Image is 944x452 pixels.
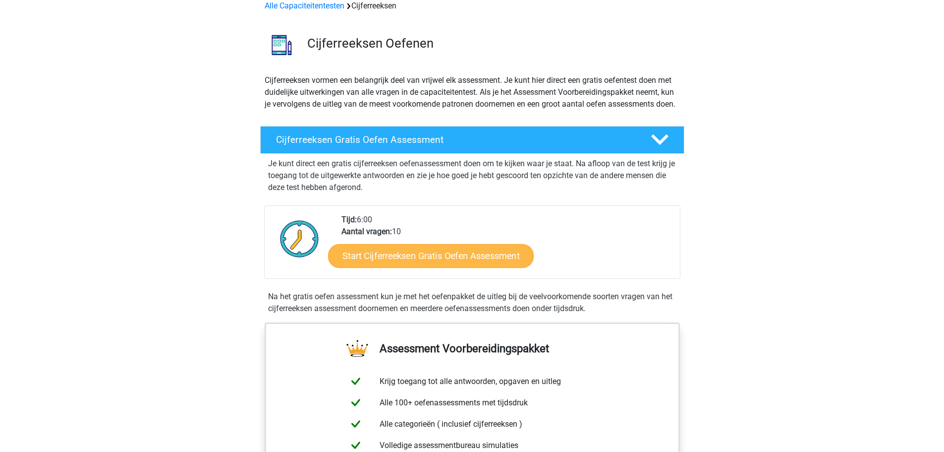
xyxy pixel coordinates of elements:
[265,1,344,10] a: Alle Capaciteitentesten
[307,36,676,51] h3: Cijferreeksen Oefenen
[261,24,303,66] img: cijferreeksen
[328,244,534,267] a: Start Cijferreeksen Gratis Oefen Assessment
[268,158,676,194] p: Je kunt direct een gratis cijferreeksen oefenassessment doen om te kijken waar je staat. Na afloo...
[341,215,357,224] b: Tijd:
[334,214,679,278] div: 6:00 10
[341,227,392,236] b: Aantal vragen:
[276,134,635,145] h4: Cijferreeksen Gratis Oefen Assessment
[265,74,680,110] p: Cijferreeksen vormen een belangrijk deel van vrijwel elk assessment. Je kunt hier direct een grat...
[275,214,325,263] img: Klok
[264,291,680,315] div: Na het gratis oefen assessment kun je met het oefenpakket de uitleg bij de veelvoorkomende soorte...
[256,126,688,154] a: Cijferreeksen Gratis Oefen Assessment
